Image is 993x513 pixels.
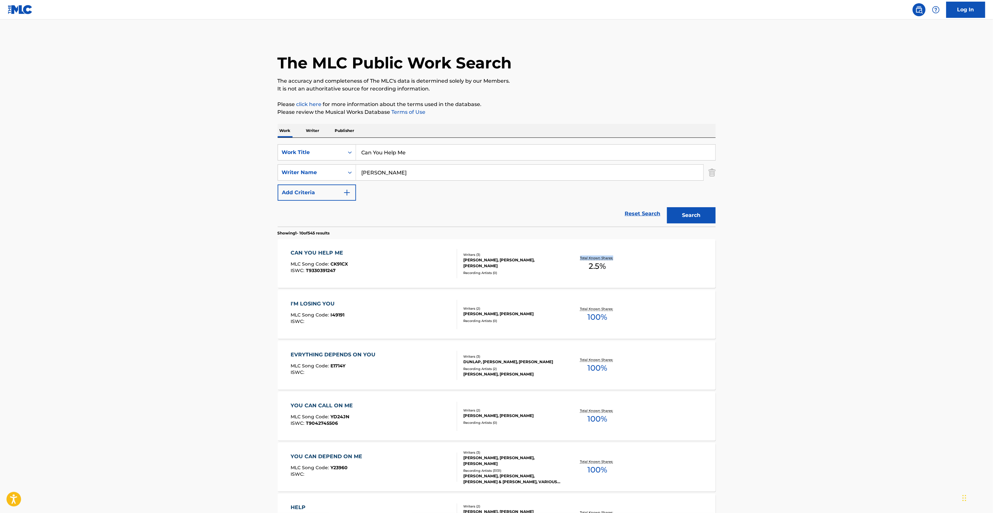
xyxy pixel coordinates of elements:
[330,261,348,267] span: CK91CX
[291,453,365,460] div: YOU CAN DEPEND ON ME
[961,482,993,513] iframe: Chat Widget
[589,260,606,272] span: 2.5 %
[932,6,940,14] img: help
[278,341,716,390] a: EVRYTHING DEPENDS ON YOUMLC Song Code:E1714YISWC:Writers (3)DUNLAP, [PERSON_NAME], [PERSON_NAME]R...
[278,77,716,85] p: The accuracy and completeness of The MLC's data is determined solely by our Members.
[946,2,985,18] a: Log In
[8,5,33,14] img: MLC Logo
[330,465,348,471] span: Y23960
[291,318,306,324] span: ISWC :
[291,268,306,273] span: ISWC :
[278,53,512,73] h1: The MLC Public Work Search
[463,450,561,455] div: Writers ( 3 )
[463,366,561,371] div: Recording Artists ( 2 )
[278,144,716,227] form: Search Form
[291,414,330,420] span: MLC Song Code :
[929,3,942,16] div: Help
[463,371,561,377] div: [PERSON_NAME], [PERSON_NAME]
[580,256,615,260] p: Total Known Shares:
[278,443,716,492] a: YOU CAN DEPEND ON MEMLC Song Code:Y23960ISWC:Writers (3)[PERSON_NAME], [PERSON_NAME], [PERSON_NAM...
[278,185,356,201] button: Add Criteria
[622,207,664,221] a: Reset Search
[291,363,330,369] span: MLC Song Code :
[463,306,561,311] div: Writers ( 2 )
[709,164,716,181] img: Delete Criterion
[463,270,561,275] div: Recording Artists ( 0 )
[963,488,966,508] div: Drag
[282,149,340,156] div: Work Title
[913,3,926,16] a: Public Search
[463,257,561,269] div: [PERSON_NAME], [PERSON_NAME], [PERSON_NAME]
[588,311,607,323] span: 100 %
[463,504,561,509] div: Writers ( 2 )
[330,363,345,369] span: E1714Y
[333,124,356,137] p: Publisher
[343,189,351,197] img: 9d2ae6d4665cec9f34b9.svg
[463,318,561,323] div: Recording Artists ( 0 )
[330,312,344,318] span: I49191
[463,468,561,473] div: Recording Artists ( 3131 )
[282,169,340,176] div: Writer Name
[278,85,716,93] p: It is not an authoritative source for recording information.
[291,402,356,410] div: YOU CAN CALL ON ME
[278,239,716,288] a: CAN YOU HELP MEMLC Song Code:CK91CXISWC:T9330391247Writers (3)[PERSON_NAME], [PERSON_NAME], [PERS...
[291,351,379,359] div: EVRYTHING DEPENDS ON YOU
[463,311,561,317] div: [PERSON_NAME], [PERSON_NAME]
[291,261,330,267] span: MLC Song Code :
[278,101,716,108] p: Please for more information about the terms used in the database.
[667,207,716,223] button: Search
[463,359,561,365] div: DUNLAP, [PERSON_NAME], [PERSON_NAME]
[463,354,561,359] div: Writers ( 3 )
[291,369,306,375] span: ISWC :
[291,249,348,257] div: CAN YOU HELP ME
[291,300,344,308] div: I'M LOSING YOU
[580,357,615,362] p: Total Known Shares:
[278,124,293,137] p: Work
[278,392,716,441] a: YOU CAN CALL ON MEMLC Song Code:YD24JNISWC:T9042745506Writers (2)[PERSON_NAME], [PERSON_NAME]Reco...
[291,312,330,318] span: MLC Song Code :
[580,306,615,311] p: Total Known Shares:
[291,465,330,471] span: MLC Song Code :
[463,408,561,413] div: Writers ( 2 )
[291,504,350,511] div: HELP
[296,101,322,107] a: click here
[390,109,426,115] a: Terms of Use
[588,413,607,425] span: 100 %
[306,268,336,273] span: T9330391247
[278,108,716,116] p: Please review the Musical Works Database
[304,124,321,137] p: Writer
[330,414,349,420] span: YD24JN
[291,471,306,477] span: ISWC :
[588,464,607,476] span: 100 %
[463,252,561,257] div: Writers ( 3 )
[463,413,561,419] div: [PERSON_NAME], [PERSON_NAME]
[463,473,561,485] div: [PERSON_NAME], [PERSON_NAME], [PERSON_NAME] & [PERSON_NAME], VARIOUS ARTISTS, [PERSON_NAME]
[463,455,561,467] div: [PERSON_NAME], [PERSON_NAME], [PERSON_NAME]
[463,420,561,425] div: Recording Artists ( 0 )
[580,408,615,413] p: Total Known Shares:
[306,420,338,426] span: T9042745506
[580,459,615,464] p: Total Known Shares:
[278,230,330,236] p: Showing 1 - 10 of 545 results
[278,290,716,339] a: I'M LOSING YOUMLC Song Code:I49191ISWC:Writers (2)[PERSON_NAME], [PERSON_NAME]Recording Artists (...
[291,420,306,426] span: ISWC :
[915,6,923,14] img: search
[588,362,607,374] span: 100 %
